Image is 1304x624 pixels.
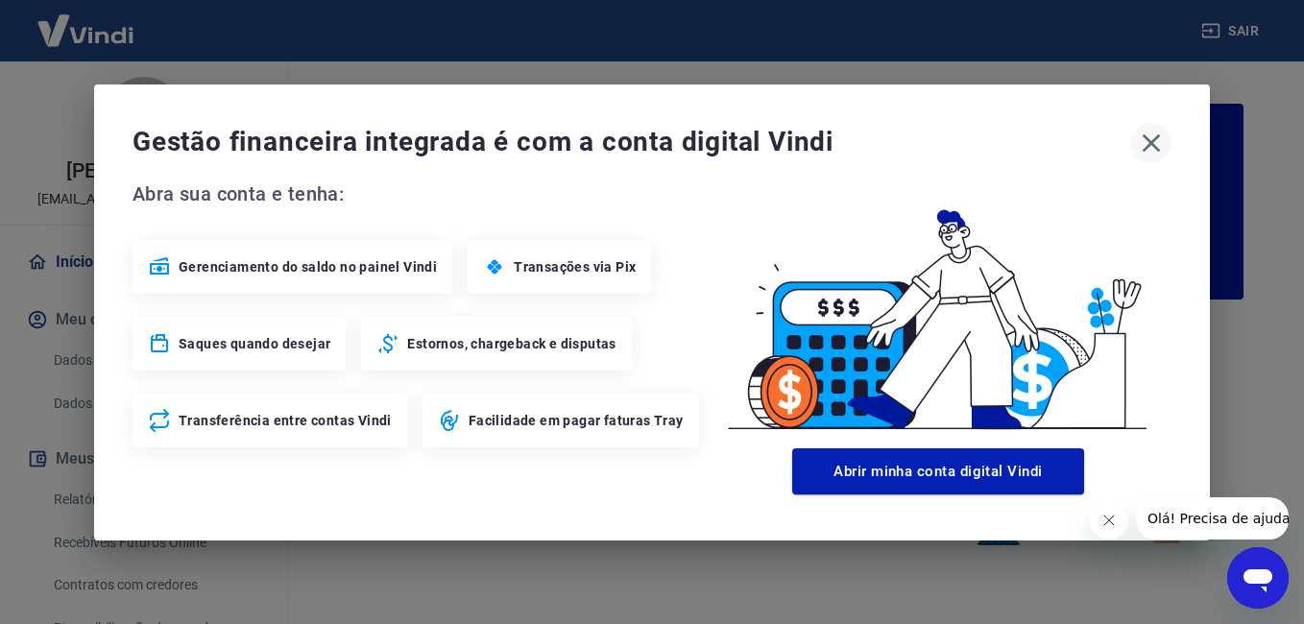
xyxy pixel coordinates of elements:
img: Good Billing [705,179,1171,441]
span: Abra sua conta e tenha: [133,179,705,209]
span: Transferência entre contas Vindi [179,411,392,430]
span: Facilidade em pagar faturas Tray [469,411,684,430]
iframe: Fechar mensagem [1090,501,1128,540]
iframe: Mensagem da empresa [1136,497,1289,540]
span: Transações via Pix [514,257,636,276]
span: Gestão financeira integrada é com a conta digital Vindi [133,123,1131,161]
span: Olá! Precisa de ajuda? [12,13,161,29]
span: Estornos, chargeback e disputas [407,334,616,353]
iframe: Botão para abrir a janela de mensagens [1227,547,1289,609]
span: Gerenciamento do saldo no painel Vindi [179,257,437,276]
button: Abrir minha conta digital Vindi [792,448,1084,494]
span: Saques quando desejar [179,334,330,353]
